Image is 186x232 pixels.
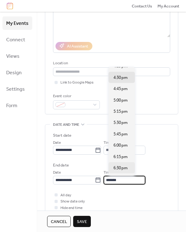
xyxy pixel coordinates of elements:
[6,68,22,78] span: Design
[53,121,79,128] span: Date and time
[6,101,17,111] span: Form
[51,219,67,225] span: Cancel
[104,140,112,146] span: Time
[113,142,128,148] span: 6:00 pm
[60,80,94,86] span: Link to Google Maps
[113,131,128,137] span: 5:45 pm
[60,198,85,205] span: Show date only
[113,108,128,115] span: 5:15 pm
[113,75,128,81] span: 4:30 pm
[2,99,32,112] a: Form
[104,170,112,176] span: Time
[113,120,128,126] span: 5:30 pm
[73,216,91,227] button: Save
[7,2,13,9] img: logo
[113,154,128,160] span: 6:15 pm
[2,16,32,30] a: My Events
[6,52,20,61] span: Views
[53,132,71,139] div: Start date
[2,33,32,46] a: Connect
[53,170,61,176] span: Date
[60,192,71,198] span: All day
[2,49,32,63] a: Views
[53,60,169,66] div: Location
[6,35,25,45] span: Connect
[47,216,71,227] button: Cancel
[2,82,32,96] a: Settings
[132,3,152,9] a: Contact Us
[53,140,61,146] span: Date
[2,66,32,79] a: Design
[113,97,128,103] span: 5:00 pm
[6,84,25,94] span: Settings
[60,205,82,211] span: Hide end time
[53,93,99,99] div: Event color
[6,19,29,28] span: My Events
[157,3,179,9] a: My Account
[113,165,128,171] span: 6:30 pm
[77,219,87,225] span: Save
[113,86,128,92] span: 4:45 pm
[53,162,69,168] div: End date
